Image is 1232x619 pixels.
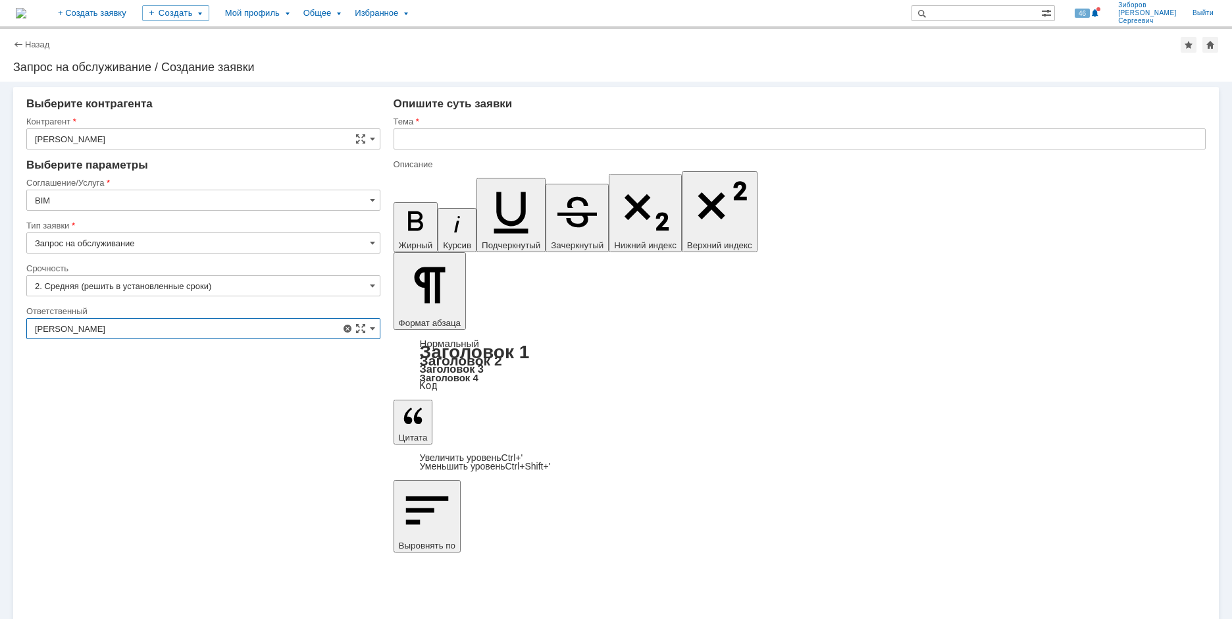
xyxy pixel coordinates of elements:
[26,117,378,126] div: Контрагент
[438,208,476,252] button: Курсив
[13,61,1219,74] div: Запрос на обслуживание / Создание заявки
[1041,6,1054,18] span: Расширенный поиск
[614,240,677,250] span: Нижний индекс
[355,323,366,334] span: Сложная форма
[342,323,353,334] span: Удалить
[26,97,153,110] span: Выберите контрагента
[394,97,513,110] span: Опишите суть заявки
[1118,9,1177,17] span: [PERSON_NAME]
[443,240,471,250] span: Курсив
[25,40,49,49] a: Назад
[1075,9,1090,18] span: 46
[16,8,26,18] img: logo
[26,264,378,273] div: Срочность
[420,461,551,471] a: Decrease
[420,372,478,383] a: Заголовок 4
[501,452,523,463] span: Ctrl+'
[1118,1,1177,9] span: Зиборов
[394,400,433,444] button: Цитата
[26,159,148,171] span: Выберите параметры
[394,454,1206,471] div: Цитата
[420,353,502,368] a: Заголовок 2
[551,240,603,250] span: Зачеркнутый
[26,178,378,187] div: Соглашение/Услуга
[26,307,378,315] div: Ответственный
[399,541,455,551] span: Выровнять по
[420,452,523,463] a: Increase
[1202,37,1218,53] div: Сделать домашней страницей
[476,178,546,252] button: Подчеркнутый
[399,240,433,250] span: Жирный
[546,184,609,252] button: Зачеркнутый
[420,338,479,349] a: Нормальный
[394,480,461,552] button: Выровнять по
[420,363,484,375] a: Заголовок 3
[609,174,682,252] button: Нижний индекс
[682,171,757,252] button: Верхний индекс
[142,5,209,21] div: Создать
[420,342,530,362] a: Заголовок 1
[394,252,466,330] button: Формат абзаца
[355,134,366,144] span: Сложная форма
[1118,17,1177,25] span: Сергеевич
[16,8,26,18] a: Перейти на домашнюю страницу
[399,318,461,328] span: Формат абзаца
[687,240,752,250] span: Верхний индекс
[1181,37,1196,53] div: Добавить в избранное
[394,339,1206,390] div: Формат абзаца
[394,160,1203,169] div: Описание
[394,202,438,252] button: Жирный
[394,117,1203,126] div: Тема
[482,240,540,250] span: Подчеркнутый
[420,380,438,392] a: Код
[399,433,428,443] span: Цитата
[505,461,550,471] span: Ctrl+Shift+'
[26,221,378,230] div: Тип заявки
